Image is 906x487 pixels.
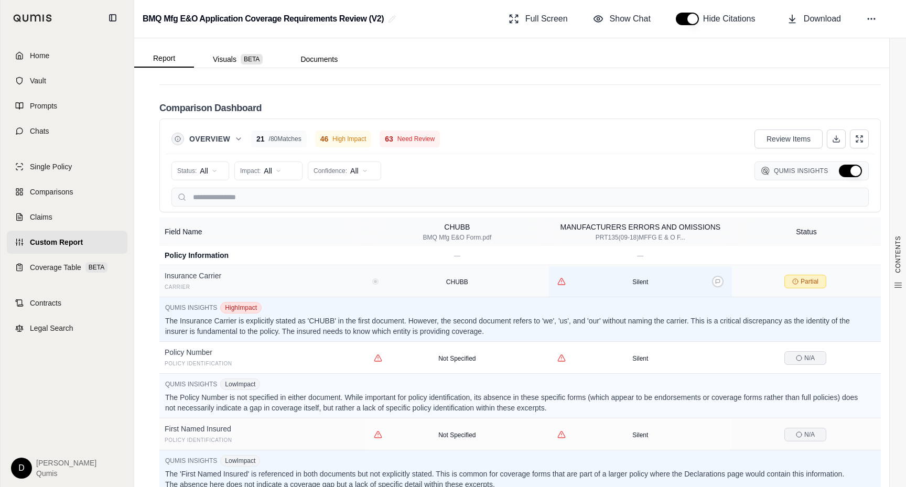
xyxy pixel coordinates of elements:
[320,134,329,144] span: 46
[7,69,127,92] a: Vault
[525,13,568,25] span: Full Screen
[282,51,357,68] button: Documents
[171,161,229,180] button: Status:All
[423,233,492,242] div: BMQ Mfg E&O Form.pdf
[165,282,360,293] div: Carrier
[36,458,96,468] span: [PERSON_NAME]
[754,129,823,148] button: Review Items
[200,166,208,176] span: All
[557,354,566,362] button: View confidence details
[637,252,643,259] span: —
[850,129,869,148] button: Expand Table
[7,317,127,340] a: Legal Search
[632,278,648,286] span: Silent
[560,233,720,242] div: PRT135(09-18)MFFG E & O F...
[30,161,72,172] span: Single Policy
[446,278,468,286] span: CHUBB
[374,430,382,439] button: View confidence details
[7,44,127,67] a: Home
[732,218,881,246] th: Status
[241,54,263,64] span: BETA
[30,237,83,247] span: Custom Report
[801,277,818,286] span: Partial
[13,14,52,22] img: Qumis Logo
[165,302,858,313] div: QUMIS INSIGHTS
[240,167,261,175] span: Impact:
[159,218,365,246] th: Field Name
[504,8,572,29] button: Full Screen
[177,167,197,175] span: Status:
[220,378,260,390] span: Low impact
[165,392,858,413] p: The Policy Number is not specified in either document. While important for policy identification,...
[165,435,360,446] div: Policy Identification
[767,134,811,144] span: Review Items
[438,355,476,362] span: Not Specified
[85,262,107,273] span: BETA
[894,236,902,273] span: CONTENTS
[703,13,762,25] span: Hide Citations
[314,167,347,175] span: Confidence:
[839,165,862,177] button: Hide Qumis Insights
[30,101,57,111] span: Prompts
[220,455,260,467] span: Low impact
[30,50,49,61] span: Home
[165,347,360,358] div: Policy Number
[30,212,52,222] span: Claims
[194,51,282,68] button: Visuals
[165,378,858,390] div: QUMIS INSIGHTS
[783,8,845,29] button: Download
[165,316,858,337] p: The Insurance Carrier is explicitly stated as 'CHUBB' in the first document. However, the second ...
[374,280,377,283] button: View confidence details
[827,129,846,148] button: Download Excel
[804,354,815,362] span: N/A
[423,222,492,232] div: CHUBB
[189,134,230,144] span: Overview
[385,134,393,144] span: 63
[454,252,460,259] span: —
[30,298,61,308] span: Contracts
[589,8,655,29] button: Show Chat
[7,231,127,254] a: Custom Report
[143,9,384,28] h2: BMQ Mfg E&O Application Coverage Requirements Review (V2)
[165,270,360,281] div: Insurance Carrier
[7,205,127,229] a: Claims
[560,222,720,232] div: MANUFACTURERS ERRORS AND OMISSIONS
[11,458,32,479] div: D
[30,323,73,333] span: Legal Search
[632,355,648,362] span: Silent
[7,120,127,143] a: Chats
[159,101,262,115] h2: Comparison Dashboard
[7,291,127,315] a: Contracts
[189,134,243,144] button: Overview
[134,50,194,68] button: Report
[30,75,46,86] span: Vault
[30,187,73,197] span: Comparisons
[557,277,566,286] button: View confidence details
[269,135,301,143] span: / 80 Matches
[165,424,360,434] div: First Named Insured
[557,430,566,439] button: View confidence details
[234,161,303,180] button: Impact:All
[610,13,651,25] span: Show Chat
[332,135,366,143] span: High Impact
[374,354,382,362] button: View confidence details
[308,161,381,180] button: Confidence:All
[7,155,127,178] a: Single Policy
[712,276,724,287] button: Provide feedback
[438,431,476,439] span: Not Specified
[36,468,96,479] span: Qumis
[165,250,360,261] div: Policy Information
[165,359,360,369] div: Policy Identification
[7,180,127,203] a: Comparisons
[7,94,127,117] a: Prompts
[397,135,435,143] span: Need Review
[220,302,262,313] span: High impact
[30,126,49,136] span: Chats
[632,431,648,439] span: Silent
[256,134,265,144] span: 21
[165,455,858,467] div: QUMIS INSIGHTS
[264,166,272,176] span: All
[7,256,127,279] a: Coverage TableBETA
[30,262,81,273] span: Coverage Table
[104,9,121,26] button: Collapse sidebar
